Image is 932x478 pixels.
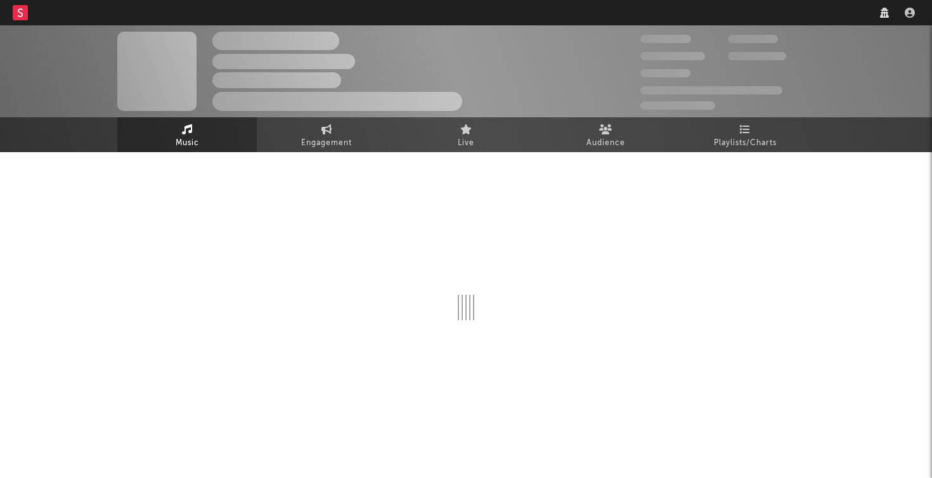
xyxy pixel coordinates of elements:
span: Live [458,136,474,151]
span: Music [176,136,199,151]
span: 1,000,000 [728,52,786,60]
a: Music [117,117,257,152]
a: Engagement [257,117,396,152]
span: 50,000,000 [640,52,705,60]
span: Jump Score: 85.0 [640,101,715,110]
a: Live [396,117,536,152]
span: 300,000 [640,35,691,43]
span: Playlists/Charts [714,136,777,151]
a: Audience [536,117,675,152]
span: Audience [586,136,625,151]
a: Playlists/Charts [675,117,815,152]
span: Engagement [301,136,352,151]
span: 50,000,000 Monthly Listeners [640,86,782,94]
span: 100,000 [728,35,778,43]
span: 100,000 [640,69,690,77]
